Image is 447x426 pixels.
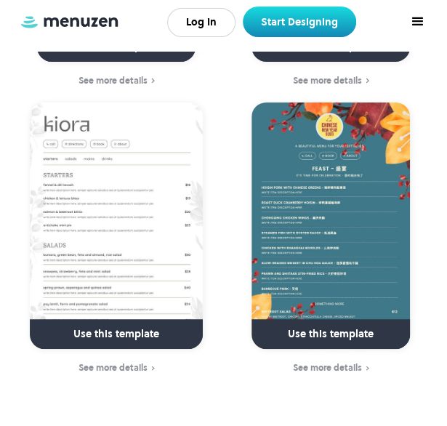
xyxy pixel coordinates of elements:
[15,73,218,89] a: See more details
[12,14,120,30] a: home
[251,103,409,349] a: Use this template
[229,360,432,376] a: See more details
[78,363,148,373] div: See more details
[229,73,432,89] a: See more details
[78,76,148,86] div: See more details
[167,8,235,37] a: Log In
[243,7,356,37] a: Start Designing
[30,103,203,349] a: Use this template
[293,363,362,373] div: See more details
[15,360,218,376] a: See more details
[293,76,362,86] div: See more details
